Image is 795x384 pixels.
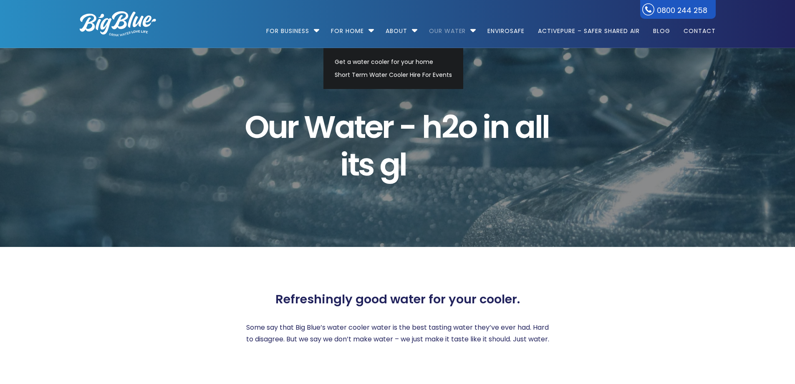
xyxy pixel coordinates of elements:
span: i [340,146,347,183]
span: n [490,108,509,146]
span: u [268,108,287,146]
span: o [458,108,476,146]
span: l [535,108,542,146]
span: W [304,108,334,146]
span: l [542,108,549,146]
span: - [399,108,416,146]
span: O [245,108,268,146]
span: Refreshingly good water for your cooler. [275,292,520,307]
span: r [382,108,393,146]
span: i [482,108,490,146]
a: Get a water cooler for your home [331,56,456,69]
span: 2 [442,108,458,146]
span: a [335,108,354,146]
span: t [354,108,364,146]
span: s [358,146,374,183]
span: r [287,108,298,146]
span: e [364,108,382,146]
a: Short Term Water Cooler Hire For Events [331,69,456,81]
span: l [399,146,406,183]
span: h [422,108,441,146]
span: a [515,108,534,146]
p: Some say that Big Blue’s water cooler water is the best tasting water they’ve ever had. Hard to d... [242,322,553,345]
img: logo [80,11,156,36]
span: g [380,146,399,183]
span: t [348,146,358,183]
